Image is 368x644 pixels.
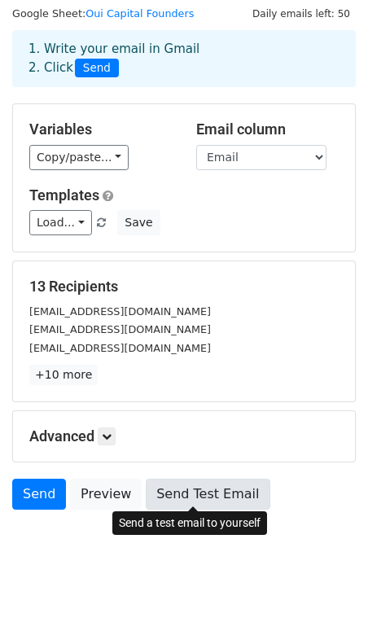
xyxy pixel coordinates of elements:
small: [EMAIL_ADDRESS][DOMAIN_NAME] [29,323,211,335]
small: [EMAIL_ADDRESS][DOMAIN_NAME] [29,342,211,354]
a: Copy/paste... [29,145,129,170]
small: Google Sheet: [12,7,194,20]
a: Load... [29,210,92,235]
a: Daily emails left: 50 [247,7,356,20]
span: Daily emails left: 50 [247,5,356,23]
a: Send Test Email [146,479,269,510]
h5: Email column [196,120,339,138]
a: +10 more [29,365,98,385]
a: Oui Capital Founders [85,7,194,20]
h5: Advanced [29,427,339,445]
h5: 13 Recipients [29,278,339,296]
button: Save [117,210,160,235]
a: Templates [29,186,99,204]
div: Send a test email to yourself [112,511,267,535]
a: Send [12,479,66,510]
div: 1. Write your email in Gmail 2. Click [16,40,352,77]
iframe: Chat Widget [287,566,368,644]
h5: Variables [29,120,172,138]
a: Preview [70,479,142,510]
span: Send [75,59,119,78]
small: [EMAIL_ADDRESS][DOMAIN_NAME] [29,305,211,318]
